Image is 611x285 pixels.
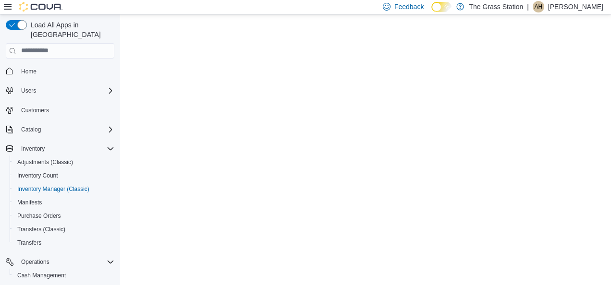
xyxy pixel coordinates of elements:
span: Inventory [17,143,114,154]
span: Users [17,85,114,96]
a: Adjustments (Classic) [13,156,77,168]
a: Inventory Manager (Classic) [13,183,93,195]
span: Operations [17,256,114,268]
span: Inventory [21,145,45,153]
span: Adjustments (Classic) [17,158,73,166]
button: Users [17,85,40,96]
span: Inventory Count [17,172,58,179]
span: Catalog [21,126,41,133]
button: Catalog [2,123,118,136]
span: Transfers (Classic) [17,226,65,233]
span: Cash Management [13,270,114,281]
button: Purchase Orders [10,209,118,223]
span: Catalog [17,124,114,135]
span: Operations [21,258,49,266]
span: Transfers [13,237,114,249]
span: Users [21,87,36,95]
button: Operations [17,256,53,268]
a: Manifests [13,197,46,208]
span: Manifests [17,199,42,206]
span: Transfers [17,239,41,247]
a: Home [17,66,40,77]
p: The Grass Station [469,1,523,12]
a: Inventory Count [13,170,62,181]
a: Customers [17,105,53,116]
span: AH [535,1,543,12]
button: Customers [2,103,118,117]
img: Cova [19,2,62,12]
button: Inventory [17,143,49,154]
span: Inventory Count [13,170,114,181]
span: Customers [21,107,49,114]
span: Load All Apps in [GEOGRAPHIC_DATA] [27,20,114,39]
a: Purchase Orders [13,210,65,222]
button: Inventory Count [10,169,118,182]
button: Home [2,64,118,78]
span: Home [17,65,114,77]
span: Manifests [13,197,114,208]
span: Feedback [394,2,424,12]
span: Adjustments (Classic) [13,156,114,168]
a: Transfers (Classic) [13,224,69,235]
span: Inventory Manager (Classic) [17,185,89,193]
div: Alysia Hernandez [533,1,544,12]
button: Transfers [10,236,118,249]
p: [PERSON_NAME] [548,1,603,12]
span: Purchase Orders [13,210,114,222]
a: Cash Management [13,270,70,281]
span: Customers [17,104,114,116]
button: Transfers (Classic) [10,223,118,236]
span: Home [21,68,37,75]
span: Transfers (Classic) [13,224,114,235]
span: Cash Management [17,272,66,279]
a: Transfers [13,237,45,249]
span: Inventory Manager (Classic) [13,183,114,195]
span: Purchase Orders [17,212,61,220]
button: Users [2,84,118,97]
button: Manifests [10,196,118,209]
p: | [527,1,529,12]
button: Inventory Manager (Classic) [10,182,118,196]
button: Catalog [17,124,45,135]
button: Adjustments (Classic) [10,155,118,169]
button: Operations [2,255,118,269]
button: Cash Management [10,269,118,282]
input: Dark Mode [431,2,452,12]
button: Inventory [2,142,118,155]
